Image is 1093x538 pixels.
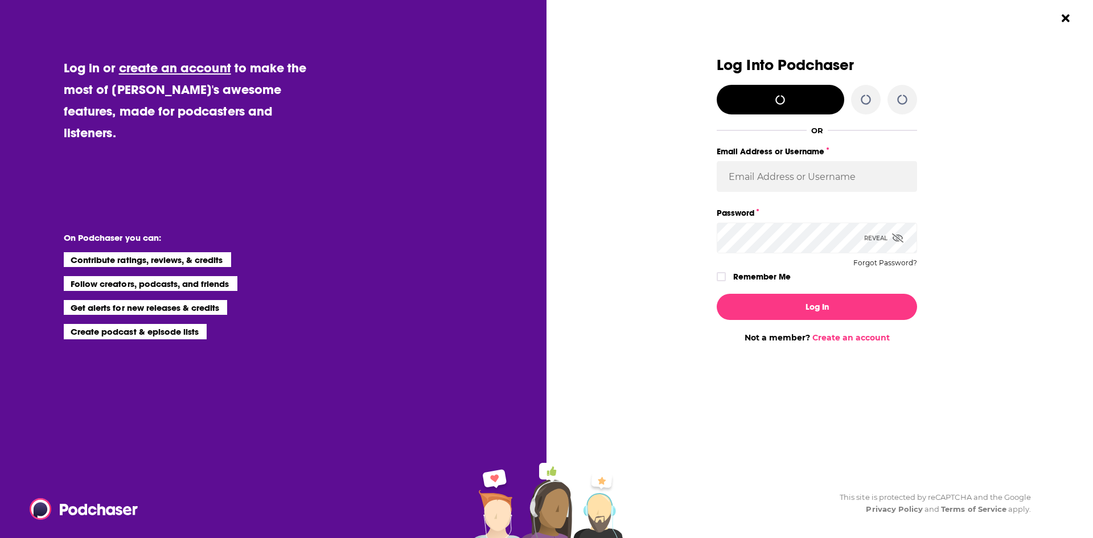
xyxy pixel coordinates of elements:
[853,259,917,267] button: Forgot Password?
[64,252,231,267] li: Contribute ratings, reviews, & credits
[864,223,903,253] div: Reveal
[30,498,139,520] img: Podchaser - Follow, Share and Rate Podcasts
[717,161,917,192] input: Email Address or Username
[64,276,237,291] li: Follow creators, podcasts, and friends
[64,232,291,243] li: On Podchaser you can:
[717,57,917,73] h3: Log Into Podchaser
[733,269,791,284] label: Remember Me
[1055,7,1076,29] button: Close Button
[831,491,1031,515] div: This site is protected by reCAPTCHA and the Google and apply.
[717,294,917,320] button: Log In
[717,144,917,159] label: Email Address or Username
[119,60,231,76] a: create an account
[64,324,207,339] li: Create podcast & episode lists
[811,126,823,135] div: OR
[717,332,917,343] div: Not a member?
[866,504,923,514] a: Privacy Policy
[941,504,1006,514] a: Terms of Service
[30,498,130,520] a: Podchaser - Follow, Share and Rate Podcasts
[64,300,227,315] li: Get alerts for new releases & credits
[812,332,890,343] a: Create an account
[717,206,917,220] label: Password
